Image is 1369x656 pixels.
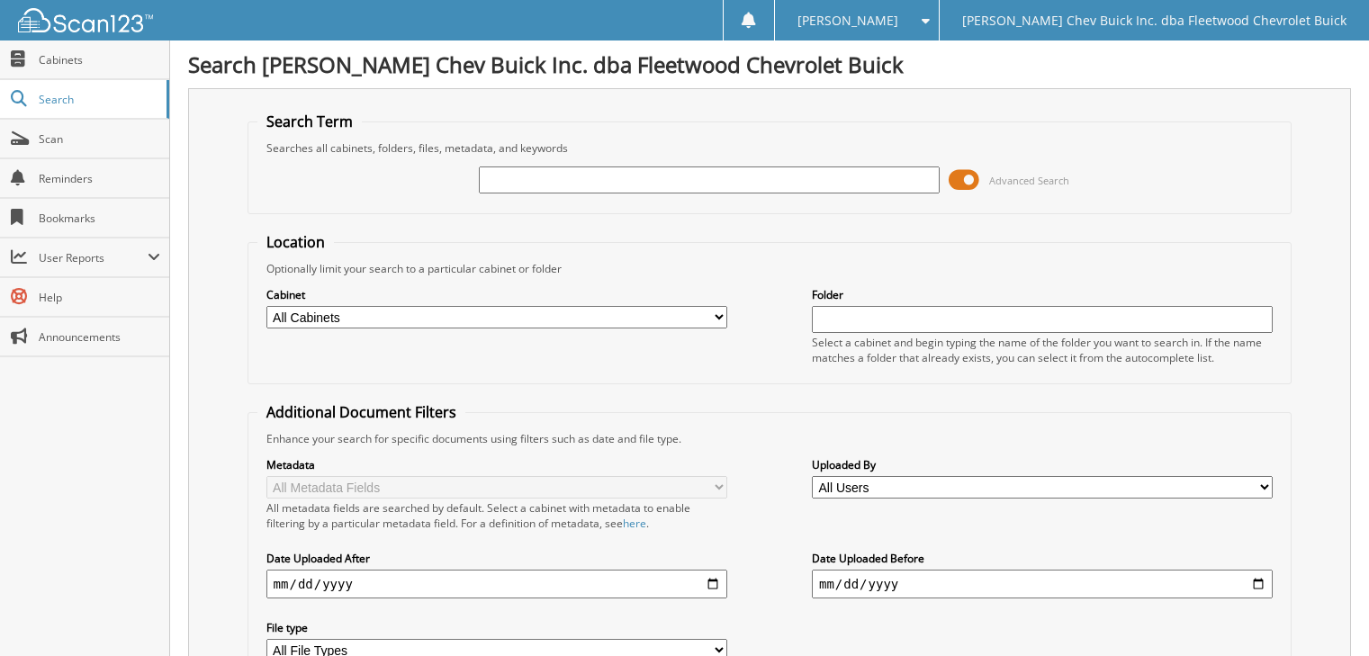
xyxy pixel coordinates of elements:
input: end [812,570,1273,598]
span: [PERSON_NAME] Chev Buick Inc. dba Fleetwood Chevrolet Buick [962,15,1346,26]
img: scan123-logo-white.svg [18,8,153,32]
span: Reminders [39,171,160,186]
label: Metadata [266,457,727,472]
legend: Additional Document Filters [257,402,465,422]
div: Select a cabinet and begin typing the name of the folder you want to search in. If the name match... [812,335,1273,365]
span: User Reports [39,250,148,265]
input: start [266,570,727,598]
span: Announcements [39,329,160,345]
div: Enhance your search for specific documents using filters such as date and file type. [257,431,1283,446]
div: Searches all cabinets, folders, files, metadata, and keywords [257,140,1283,156]
h1: Search [PERSON_NAME] Chev Buick Inc. dba Fleetwood Chevrolet Buick [188,49,1351,79]
span: Scan [39,131,160,147]
div: All metadata fields are searched by default. Select a cabinet with metadata to enable filtering b... [266,500,727,531]
label: Date Uploaded Before [812,551,1273,566]
legend: Location [257,232,334,252]
span: Bookmarks [39,211,160,226]
legend: Search Term [257,112,362,131]
span: [PERSON_NAME] [797,15,898,26]
span: Cabinets [39,52,160,67]
span: Help [39,290,160,305]
label: Folder [812,287,1273,302]
iframe: Chat Widget [1279,570,1369,656]
label: Cabinet [266,287,727,302]
a: here [623,516,646,531]
span: Search [39,92,158,107]
label: Uploaded By [812,457,1273,472]
label: File type [266,620,727,635]
div: Optionally limit your search to a particular cabinet or folder [257,261,1283,276]
label: Date Uploaded After [266,551,727,566]
span: Advanced Search [989,174,1069,187]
